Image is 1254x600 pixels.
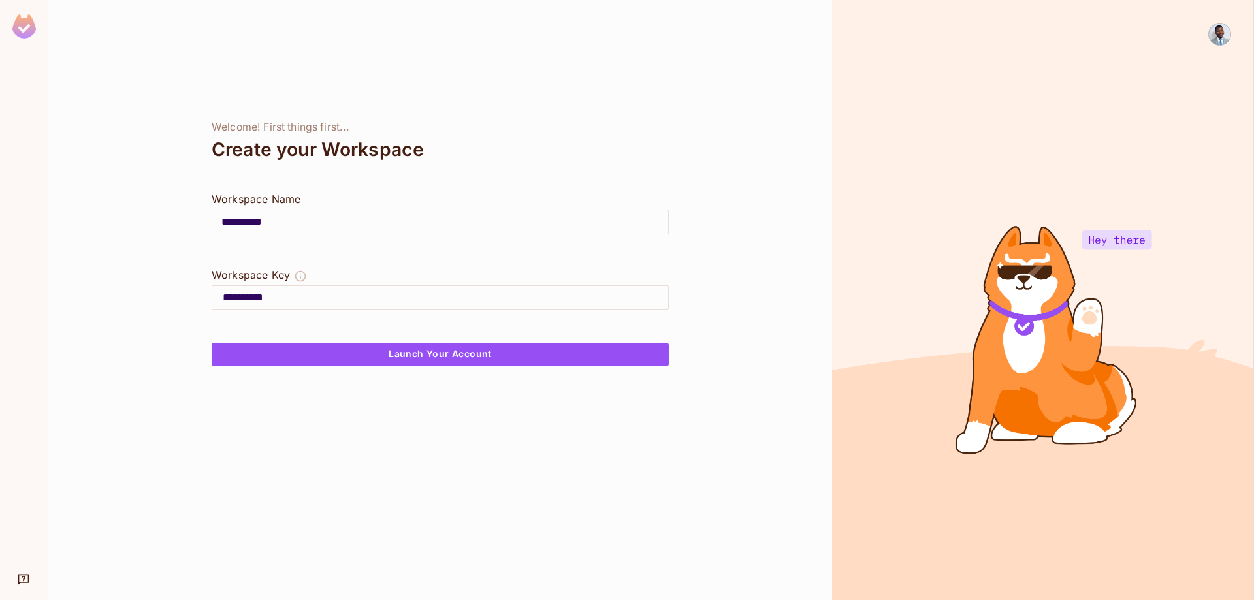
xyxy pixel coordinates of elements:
div: Help & Updates [9,566,39,592]
button: The Workspace Key is unique, and serves as the identifier of your workspace. [294,267,307,285]
div: Workspace Name [212,191,669,207]
div: Workspace Key [212,267,290,283]
img: Abdoul Kouraogo [1209,24,1230,45]
div: Welcome! First things first... [212,121,669,134]
div: Create your Workspace [212,134,669,165]
img: SReyMgAAAABJRU5ErkJggg== [12,14,36,39]
button: Launch Your Account [212,343,669,366]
